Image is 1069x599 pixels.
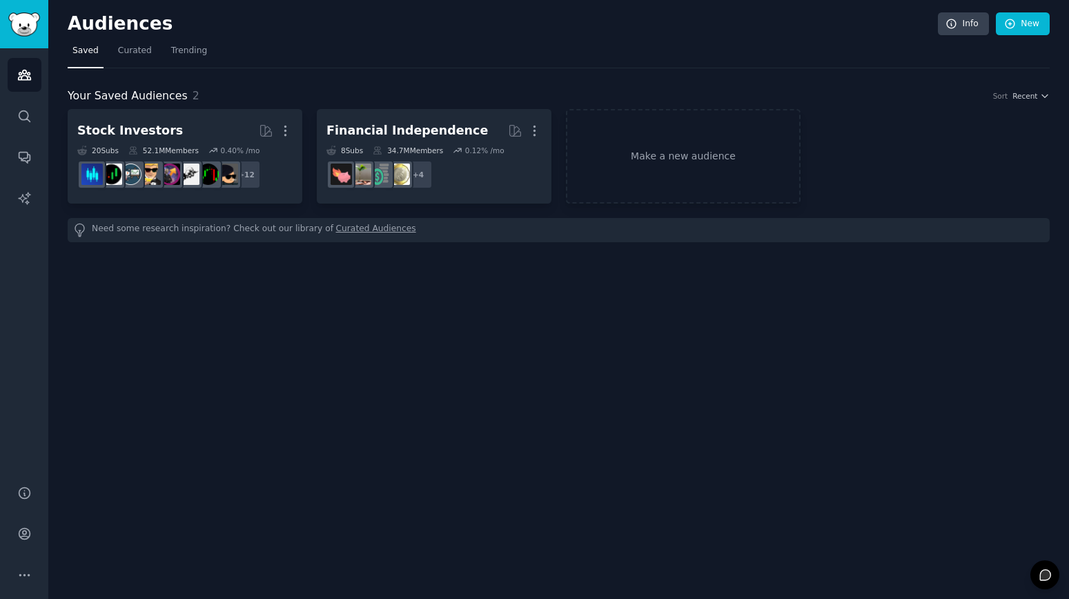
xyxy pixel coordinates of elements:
[8,12,40,37] img: GummySearch logo
[197,164,219,185] img: CryptoMarkets
[68,13,938,35] h2: Audiences
[331,164,352,185] img: fatFIRE
[389,164,410,185] img: UKPersonalFinance
[68,88,188,105] span: Your Saved Audiences
[159,164,180,185] img: Superstonk
[232,160,261,189] div: + 12
[220,146,259,155] div: 0.40 % /mo
[68,218,1050,242] div: Need some research inspiration? Check out our library of
[81,164,103,185] img: StockMarket
[993,91,1008,101] div: Sort
[317,109,551,204] a: Financial Independence8Subs34.7MMembers0.12% /mo+4UKPersonalFinanceFinancialPlanningFirefatFIRE
[68,109,302,204] a: Stock Investors20Subs52.1MMembers0.40% /mo+12smallstreetbetsCryptoMarketsETFsSuperstonkwallstreet...
[465,146,504,155] div: 0.12 % /mo
[996,12,1050,36] a: New
[326,122,488,139] div: Financial Independence
[373,146,443,155] div: 34.7M Members
[1012,91,1037,101] span: Recent
[77,146,119,155] div: 20 Sub s
[336,223,416,237] a: Curated Audiences
[566,109,801,204] a: Make a new audience
[938,12,989,36] a: Info
[101,164,122,185] img: Daytrading
[118,45,152,57] span: Curated
[404,160,433,189] div: + 4
[77,122,183,139] div: Stock Investors
[113,40,157,68] a: Curated
[139,164,161,185] img: wallstreetbets
[193,89,199,102] span: 2
[217,164,238,185] img: smallstreetbets
[1012,91,1050,101] button: Recent
[72,45,99,57] span: Saved
[171,45,207,57] span: Trending
[128,146,199,155] div: 52.1M Members
[369,164,391,185] img: FinancialPlanning
[166,40,212,68] a: Trending
[120,164,141,185] img: stocks
[68,40,104,68] a: Saved
[178,164,199,185] img: ETFs
[350,164,371,185] img: Fire
[326,146,363,155] div: 8 Sub s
